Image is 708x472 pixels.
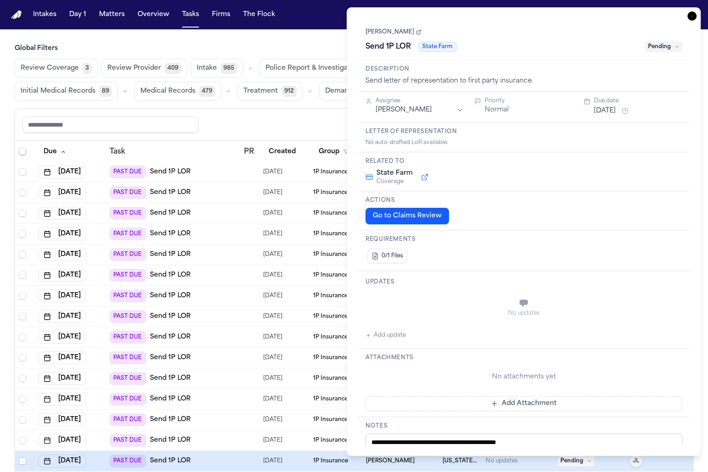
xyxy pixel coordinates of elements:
a: [PERSON_NAME] [365,28,421,36]
button: Review Coverage3 [15,59,98,78]
span: Initial Medical Records [21,87,95,96]
button: Normal [485,106,509,115]
span: Intake [197,64,217,73]
span: Demand Letter [325,87,375,96]
h3: Updates [365,278,682,286]
span: Select row [19,354,26,361]
span: Review Coverage [21,64,79,73]
span: JL [633,457,639,465]
span: 8/28/2025, 10:29:53 AM [263,413,282,426]
div: Send letter of representation to first party insurance [365,77,682,86]
h3: Attachments [365,354,682,361]
span: 1P Insurance [313,416,348,423]
button: JL [630,455,642,467]
button: Add update [365,330,406,341]
h1: Send 1P LOR [362,39,415,54]
span: 912 [282,86,297,97]
span: 479 [199,86,215,97]
button: [DATE] [38,455,86,467]
span: Michigan Auto Law [442,457,478,465]
button: Police Report & Investigation358 [260,59,387,78]
div: Assignee [376,97,464,105]
button: [DATE] [594,106,616,116]
button: 0/1 Files [367,249,407,263]
button: Tasks [178,6,203,23]
a: Send 1P LOR [150,456,190,466]
button: Initial Medical Records89 [15,82,118,101]
button: Review Provider409 [101,59,187,78]
span: 8/26/2025, 12:51:39 PM [263,372,282,385]
button: Intakes [29,6,60,23]
span: Medical Records [140,87,195,96]
span: 89 [99,86,112,97]
a: Send 1P LOR [150,415,190,424]
span: State Farm [376,169,413,178]
div: Due date [594,97,682,105]
span: PAST DUE [110,455,146,467]
span: 985 [221,63,237,74]
span: PAST DUE [110,351,146,364]
button: [DATE] [38,413,86,426]
a: Send 1P LOR [150,353,190,362]
div: No updates [486,457,517,465]
span: Select row [19,395,26,403]
button: Treatment912 [238,82,303,101]
button: Add Attachment [365,396,682,411]
span: PAST DUE [110,372,146,385]
button: [DATE] [38,372,86,385]
button: Medical Records479 [134,82,221,101]
button: Overview [134,6,173,23]
span: 1P Insurance [313,437,348,444]
button: Day 1 [66,6,90,23]
span: 8/27/2025, 4:49:45 PM [263,393,282,405]
span: 0/1 Files [382,252,403,260]
span: 1P Insurance [313,354,348,361]
div: No updates [365,310,682,317]
span: Select row [19,375,26,382]
span: PAST DUE [110,413,146,426]
button: Firms [208,6,234,23]
a: Home [11,11,22,19]
span: Select row [19,457,26,465]
h3: Related to [365,158,682,165]
span: 8/21/2025, 10:39:02 AM [263,351,282,364]
span: Review Provider [107,64,161,73]
img: Finch Logo [11,11,22,19]
div: No auto-drafted LoR available. [365,139,682,146]
span: 409 [165,63,181,74]
a: Send 1P LOR [150,436,190,445]
button: Matters [95,6,128,23]
span: Coverage [376,178,413,185]
a: Send 1P LOR [150,374,190,383]
span: 1P Insurance [313,395,348,403]
span: 1P Insurance [313,375,348,382]
span: 9/4/2025, 10:05:26 PM [263,455,282,467]
span: Select row [19,416,26,423]
span: Pending [558,455,594,466]
h3: Actions [365,197,682,204]
button: Snooze task [619,106,631,117]
span: PAST DUE [110,393,146,405]
span: 9/1/2025, 10:41:52 PM [263,434,282,447]
span: State Farm [418,42,457,52]
button: Demand Letter157 [319,82,399,101]
span: 3 [83,63,92,74]
button: The Flock [239,6,279,23]
span: Pending [645,41,682,52]
span: 1P Insurance [313,457,348,465]
button: Go to Claims Review [365,208,449,224]
h3: Letter of Representation [365,128,682,135]
h3: Global Filters [15,44,693,53]
button: [DATE] [38,434,86,447]
h3: Requirements [365,236,682,243]
span: Treatment [243,87,278,96]
h3: Notes [365,422,682,430]
div: Priority [485,97,573,105]
a: Send 1P LOR [150,394,190,404]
